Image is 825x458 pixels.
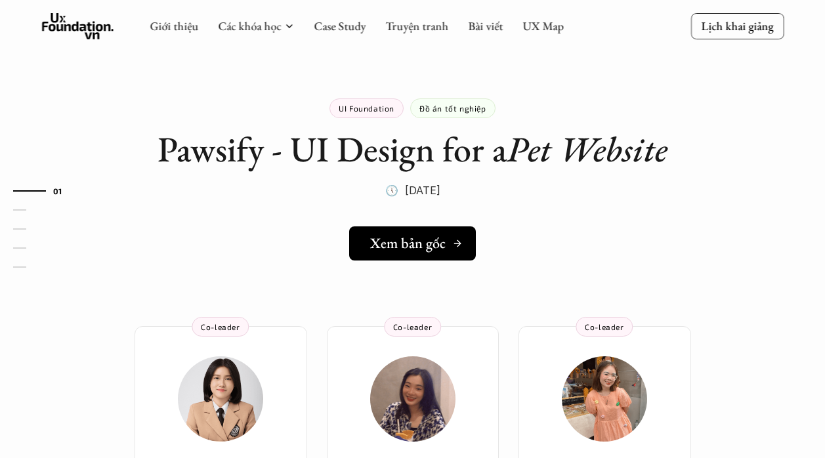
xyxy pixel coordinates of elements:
p: Đồ án tốt nghiệp [419,104,486,113]
a: UX Map [522,18,564,33]
p: UI Foundation [339,104,394,113]
a: Các khóa học [218,18,281,33]
p: Co-leader [585,322,624,331]
a: Truyện tranh [385,18,448,33]
h5: Xem bản gốc [370,235,446,252]
strong: 05 [33,262,43,272]
a: Lịch khai giảng [690,13,784,39]
a: Bài viết [468,18,503,33]
p: Co-leader [201,322,240,331]
a: Case Study [314,18,366,33]
h1: Pawsify - UI Design for a [158,128,667,171]
strong: 03 [33,224,43,234]
a: Xem bản gốc [349,226,476,260]
em: Pet Website [507,126,667,172]
strong: 02 [33,205,43,215]
p: 🕔 [DATE] [385,180,440,200]
a: Giới thiệu [150,18,198,33]
p: Co-leader [393,322,432,331]
p: Lịch khai giảng [701,18,773,33]
strong: 04 [33,243,44,253]
strong: 01 [53,186,62,196]
a: 01 [13,183,75,199]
